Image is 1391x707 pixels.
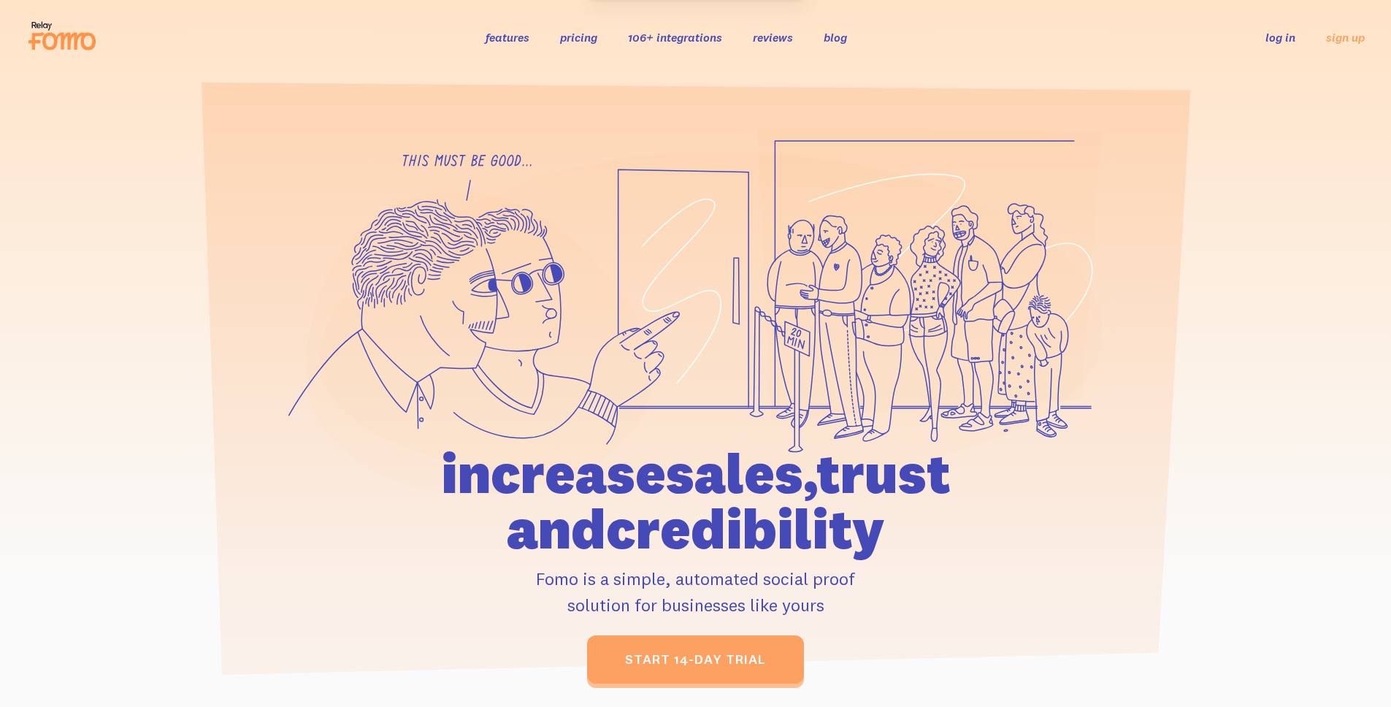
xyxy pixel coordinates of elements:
a: sign up [1326,30,1365,45]
a: blog [824,30,847,45]
a: features [486,30,529,45]
a: start 14-day trial [587,635,804,684]
a: log in [1265,30,1295,45]
a: 106+ integrations [628,30,722,45]
a: reviews [753,30,793,45]
h1: increase sales, trust and credibility [358,446,1034,557]
a: pricing [560,30,597,45]
p: Fomo is a simple, automated social proof solution for businesses like yours [358,565,1034,618]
